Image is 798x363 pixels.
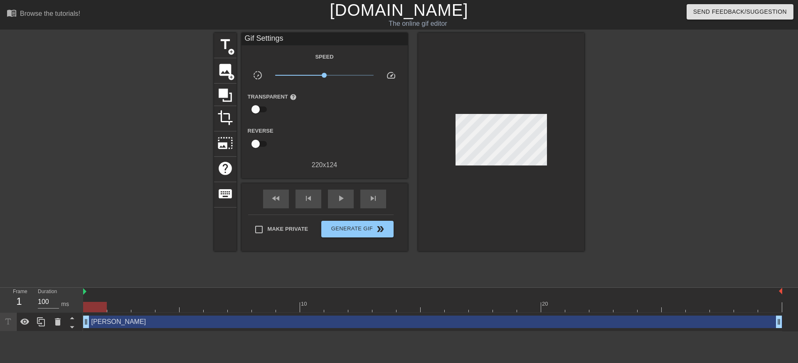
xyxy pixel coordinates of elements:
[301,300,308,308] div: 10
[228,74,235,81] span: add_circle
[336,193,346,203] span: play_arrow
[217,186,233,202] span: keyboard
[321,221,393,237] button: Generate Gif
[303,193,313,203] span: skip_previous
[217,110,233,126] span: crop
[248,93,297,101] label: Transparent
[13,294,25,309] div: 1
[375,224,385,234] span: double_arrow
[325,224,390,234] span: Generate Gif
[386,70,396,80] span: speed
[7,8,17,18] span: menu_book
[330,1,468,19] a: [DOMAIN_NAME]
[241,160,408,170] div: 220 x 124
[775,318,783,326] span: drag_handle
[290,94,297,101] span: help
[217,135,233,151] span: photo_size_select_large
[271,193,281,203] span: fast_rewind
[315,53,333,61] label: Speed
[248,127,273,135] label: Reverse
[241,33,408,45] div: Gif Settings
[61,300,69,309] div: ms
[687,4,793,20] button: Send Feedback/Suggestion
[7,8,80,21] a: Browse the tutorials!
[270,19,566,29] div: The online gif editor
[7,288,32,312] div: Frame
[217,161,233,176] span: help
[693,7,787,17] span: Send Feedback/Suggestion
[228,48,235,55] span: add_circle
[38,289,57,294] label: Duration
[268,225,308,233] span: Make Private
[779,288,782,294] img: bound-end.png
[82,318,90,326] span: drag_handle
[253,70,263,80] span: slow_motion_video
[20,10,80,17] div: Browse the tutorials!
[217,37,233,52] span: title
[217,62,233,78] span: image
[542,300,549,308] div: 20
[368,193,378,203] span: skip_next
